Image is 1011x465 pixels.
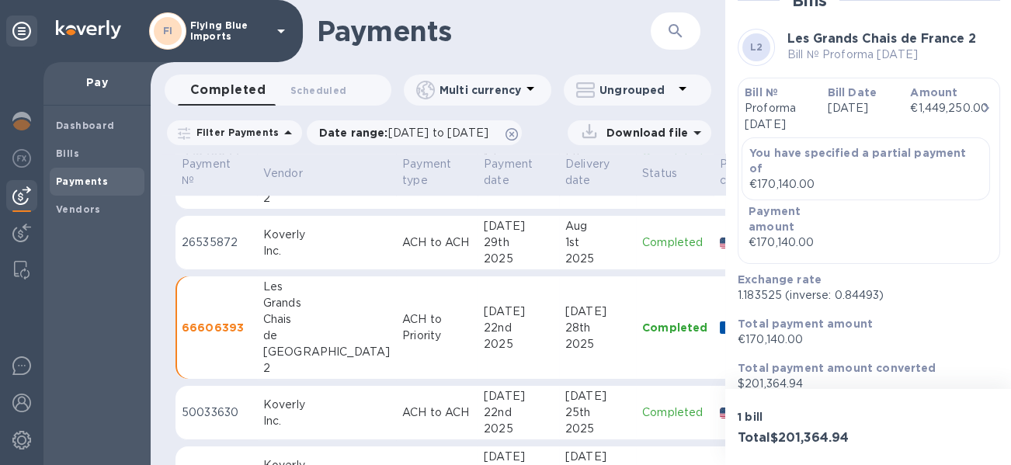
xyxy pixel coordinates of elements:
div: Koverly [263,397,390,413]
b: Vendors [56,203,101,215]
p: Payment date [484,156,533,189]
b: Exchange rate [738,273,822,286]
b: Les Grands Chais de France 2 [787,31,976,46]
b: Amount [910,86,957,99]
div: [DATE] [484,388,553,404]
div: [DATE] [484,449,553,465]
div: [DATE] [565,304,630,320]
p: Download file [600,125,688,141]
p: Flying Blue Imports [190,20,268,42]
p: Filter Payments [190,126,279,139]
p: 66606393 [182,320,251,335]
p: 1 bill [738,409,863,425]
div: 22nd [484,320,553,336]
p: ACH to Priority [402,311,471,344]
div: Koverly [263,227,390,243]
img: Logo [56,20,121,39]
b: FI [163,25,173,36]
span: Status [642,165,697,182]
div: 2 [263,360,390,377]
p: Payment type [402,156,451,189]
p: Ungrouped [599,82,673,98]
img: Foreign exchange [12,149,31,168]
p: Bill № Proforma [DATE] [787,47,976,63]
div: 2025 [484,421,553,437]
p: 26535872 [182,234,251,251]
div: 2025 [565,421,630,437]
div: 28th [565,320,630,336]
div: 25th [565,404,630,421]
b: Bill № [745,86,778,99]
b: Dashboard [56,120,115,131]
div: 2025 [484,251,553,267]
div: Inc. [263,413,390,429]
div: [DATE] [484,304,553,320]
div: Date range:[DATE] to [DATE] [307,120,522,145]
b: Bill Date [828,86,877,99]
div: [GEOGRAPHIC_DATA] [263,344,390,360]
div: €170,140.00 [749,234,832,251]
p: Payment № [182,156,231,189]
p: 50033630 [182,404,251,421]
p: Pay [56,75,138,90]
b: Total payment amount converted [738,362,936,374]
div: Les [263,279,390,295]
h3: Total $201,364.94 [738,431,863,446]
span: Payee currency [720,156,787,189]
div: 29th [484,234,553,251]
span: Payment type [402,156,471,189]
b: Bills [56,147,79,159]
b: L2 [750,41,763,53]
p: Vendor [263,165,303,182]
div: [DATE] [565,449,630,465]
div: 2025 [565,251,630,267]
div: 22nd [484,404,553,421]
span: [DATE] to [DATE] [388,127,488,139]
p: Delivery date [565,156,610,189]
span: Scheduled [290,82,346,99]
p: Completed [642,234,707,251]
p: €170,140.00 [749,176,982,193]
p: Completed [642,404,707,421]
div: €1,449,250.00 [910,100,981,116]
p: €170,140.00 [738,331,988,348]
p: Multi currency [439,82,521,98]
p: Completed [642,320,707,335]
b: You have specified a partial payment of [749,147,966,175]
span: Payment № [182,156,251,189]
h1: Payments [317,15,651,47]
p: $201,364.94 [738,376,988,392]
div: de [263,328,390,344]
div: [DATE] [484,218,553,234]
b: Total payment amount [738,318,873,330]
p: Proforma [DATE] [745,100,815,133]
p: Status [642,165,677,182]
span: Payment date [484,156,553,189]
span: Delivery date [565,156,630,189]
p: Date range : [319,125,496,141]
p: [DATE] [828,100,898,116]
img: USD [720,408,741,418]
div: 2025 [565,336,630,352]
b: Payments [56,175,108,187]
p: 1.183525 (inverse: 0.84493) [738,287,988,304]
span: Completed [190,79,266,101]
img: USD [720,238,741,248]
p: ACH to ACH [402,234,471,251]
div: Aug [565,218,630,234]
div: Grands [263,295,390,311]
p: Payee currency [720,156,766,189]
div: 1st [565,234,630,251]
b: Payment amount [749,205,801,233]
div: 2 [263,190,390,206]
div: [DATE] [565,388,630,404]
button: Bill №Proforma [DATE]Bill Date[DATE]Amount€1,449,250.00You have specified a partial payment of€17... [738,78,1000,264]
span: Vendor [263,165,323,182]
div: Unpin categories [6,16,37,47]
div: Inc. [263,243,390,259]
div: 2025 [484,336,553,352]
div: Chais [263,311,390,328]
p: ACH to ACH [402,404,471,421]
